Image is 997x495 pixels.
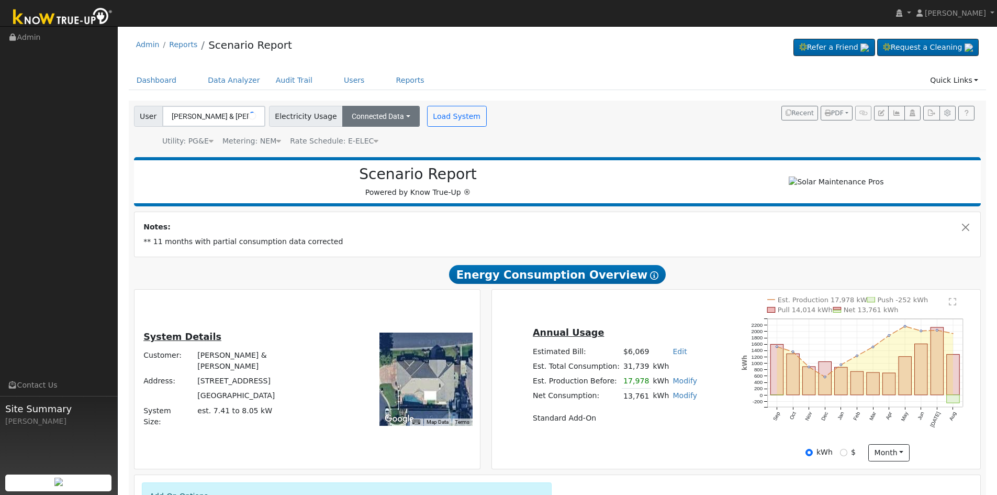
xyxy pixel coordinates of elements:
rect: onclick="" [867,373,879,395]
text: Push -252 kWh [878,296,928,304]
circle: onclick="" [824,376,826,378]
td: 13,761 [622,389,651,404]
text: Oct [789,411,798,421]
span: Alias: H3EELECN [290,137,378,145]
a: Edit [673,347,687,356]
text: Pull 14,014 kWh [778,306,833,314]
text: Dec [820,411,829,422]
input: Select a User [162,106,265,127]
a: Help Link [958,106,974,120]
circle: onclick="" [792,351,794,353]
button: PDF [821,106,853,120]
button: Close [960,222,971,233]
text: Jun [916,411,925,421]
text: Est. Production 17,978 kWh [778,296,871,304]
td: kWh [651,389,671,404]
a: Data Analyzer [200,71,268,90]
div: Metering: NEM [222,136,281,147]
td: System Size: [142,403,196,429]
circle: onclick="" [808,366,810,368]
a: Request a Cleaning [877,39,979,57]
button: Connected Data [342,106,420,127]
td: kWh [651,359,699,373]
a: Refer a Friend [793,39,875,57]
text: 0 [760,392,763,398]
text: 400 [754,380,763,386]
div: [PERSON_NAME] [5,416,112,427]
img: retrieve [860,43,869,52]
text: Feb [852,411,861,421]
span: [PERSON_NAME] [925,9,986,17]
rect: onclick="" [803,367,815,395]
a: Scenario Report [208,39,292,51]
td: $6,069 [622,344,651,359]
i: Show Help [650,271,658,280]
a: Reports [388,71,432,90]
text: Mar [868,411,877,422]
a: Modify [673,377,697,385]
img: Solar Maintenance Pros [789,177,883,188]
span: est. 7.41 to 8.05 kW [197,406,272,415]
rect: onclick="" [947,395,959,403]
rect: onclick="" [899,357,911,395]
input: $ [840,449,847,456]
rect: onclick="" [850,372,863,395]
a: Users [336,71,373,90]
td: Customer: [142,348,196,374]
a: Audit Trail [268,71,320,90]
circle: onclick="" [952,333,954,335]
text:  [949,298,956,306]
a: Terms (opens in new tab) [455,419,469,425]
text: 1000 [752,360,763,366]
circle: onclick="" [776,346,778,348]
a: Open this area in Google Maps (opens a new window) [382,412,417,426]
img: retrieve [965,43,973,52]
text: Net 13,761 kWh [844,306,899,314]
text: [DATE] [929,411,942,428]
input: kWh [805,449,813,456]
button: Recent [781,106,818,120]
div: Utility: PG&E [162,136,214,147]
button: Load System [427,106,487,127]
text: -200 [753,399,763,404]
label: $ [851,447,856,458]
circle: onclick="" [888,335,890,337]
rect: onclick="" [770,345,783,395]
circle: onclick="" [936,329,938,332]
span: User [134,106,163,127]
text: Aug [948,411,957,422]
td: kWh [651,373,671,389]
div: Powered by Know True-Up ® [139,166,697,198]
span: Energy Consumption Overview [449,265,666,284]
h2: Scenario Report [144,166,691,183]
td: [GEOGRAPHIC_DATA] [196,389,330,403]
text: 1600 [752,342,763,347]
circle: onclick="" [856,355,858,357]
span: Electricity Usage [269,106,343,127]
rect: onclick="" [819,362,831,395]
strong: Notes: [143,223,171,231]
td: [PERSON_NAME] & [PERSON_NAME] [196,348,330,374]
text: Nov [804,411,813,422]
a: Admin [136,40,160,49]
td: Standard Add-On [531,411,699,426]
span: PDF [825,109,844,117]
a: Reports [169,40,197,49]
span: Site Summary [5,402,112,416]
text: kWh [741,355,748,370]
td: Address: [142,374,196,389]
a: Dashboard [129,71,185,90]
td: System Size [196,403,330,429]
u: System Details [143,332,221,342]
td: ** 11 months with partial consumption data corrected [142,235,973,249]
text: Jan [836,411,845,421]
text: 1400 [752,348,763,354]
rect: onclick="" [787,354,799,395]
text: May [900,411,910,423]
text: Sep [772,411,781,422]
td: 17,978 [622,373,651,389]
text: 2000 [752,328,763,334]
rect: onclick="" [835,368,847,395]
button: Keyboard shortcuts [412,419,420,426]
circle: onclick="" [872,346,874,348]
